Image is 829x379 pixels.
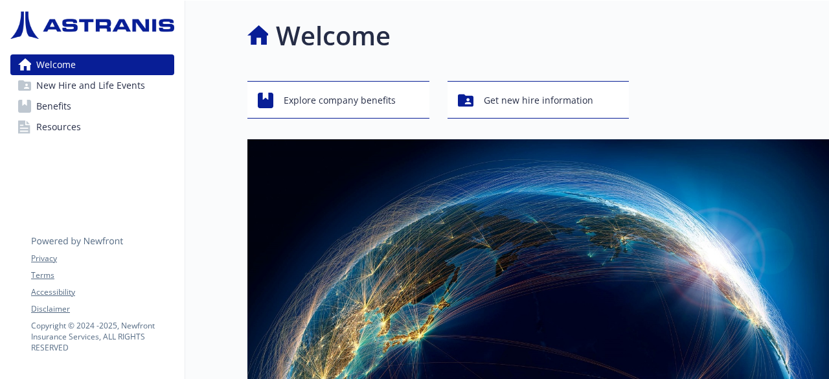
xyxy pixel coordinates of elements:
h1: Welcome [276,16,391,55]
button: Explore company benefits [247,81,429,119]
a: New Hire and Life Events [10,75,174,96]
span: Benefits [36,96,71,117]
a: Privacy [31,253,174,264]
span: Resources [36,117,81,137]
p: Copyright © 2024 - 2025 , Newfront Insurance Services, ALL RIGHTS RESERVED [31,320,174,353]
a: Resources [10,117,174,137]
a: Accessibility [31,286,174,298]
a: Welcome [10,54,174,75]
a: Disclaimer [31,303,174,315]
span: New Hire and Life Events [36,75,145,96]
a: Terms [31,270,174,281]
span: Get new hire information [484,88,593,113]
button: Get new hire information [448,81,630,119]
span: Welcome [36,54,76,75]
span: Explore company benefits [284,88,396,113]
a: Benefits [10,96,174,117]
